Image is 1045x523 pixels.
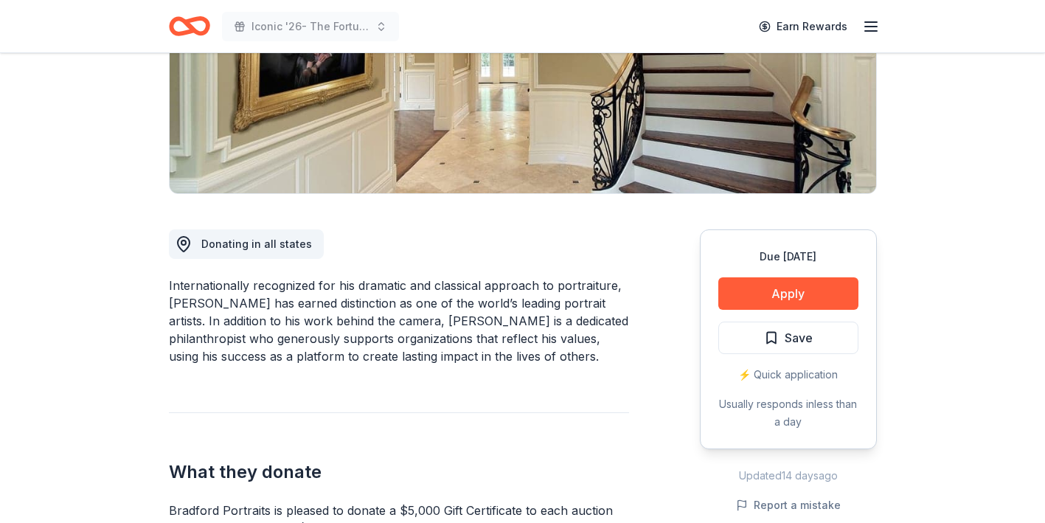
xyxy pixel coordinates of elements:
a: Earn Rewards [750,13,856,40]
button: Apply [718,277,858,310]
span: Iconic '26- The Fortune Academy Presents the Roaring 20's [251,18,369,35]
div: Updated 14 days ago [700,467,877,485]
h2: What they donate [169,460,629,484]
div: Due [DATE] [718,248,858,266]
div: Internationally recognized for his dramatic and classical approach to portraiture, [PERSON_NAME] ... [169,277,629,365]
span: Donating in all states [201,238,312,250]
div: Usually responds in less than a day [718,395,858,431]
div: ⚡️ Quick application [718,366,858,384]
a: Home [169,9,210,44]
button: Report a mistake [736,496,841,514]
button: Save [718,322,858,354]
span: Save [785,328,813,347]
button: Iconic '26- The Fortune Academy Presents the Roaring 20's [222,12,399,41]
